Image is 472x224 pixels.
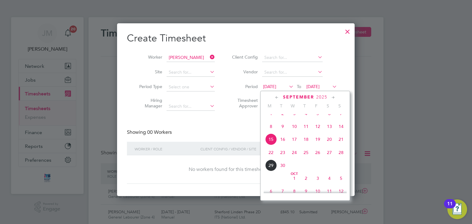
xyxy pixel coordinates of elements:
span: 11 [300,121,312,132]
span: September [283,95,314,100]
span: T [275,103,287,109]
span: 13 [324,121,335,132]
span: 14 [335,121,347,132]
h2: Create Timesheet [127,32,345,45]
span: 10 [312,185,324,197]
span: 2025 [316,95,327,100]
label: Period [230,84,258,89]
div: Showing [127,129,173,136]
span: 3 [312,172,324,184]
label: Site [135,69,162,75]
span: 20 [324,133,335,145]
span: 21 [335,133,347,145]
span: 7 [277,185,289,197]
span: 30 [277,160,289,171]
span: 9 [300,185,312,197]
span: [DATE] [263,84,276,89]
span: T [299,103,310,109]
span: Oct [289,172,300,176]
span: M [264,103,275,109]
label: Timesheet Approver [230,98,258,109]
label: Period Type [135,84,162,89]
div: Worker / Role [133,142,199,156]
span: 4 [324,172,335,184]
span: 10 [289,121,300,132]
span: 22 [265,147,277,158]
div: No workers found for this timesheet period. [133,166,339,173]
span: F [310,103,322,109]
input: Select one [167,83,215,91]
span: S [322,103,334,109]
span: [DATE] [306,84,320,89]
label: Hiring Manager [135,98,162,109]
input: Search for... [262,53,323,62]
span: 18 [300,133,312,145]
span: 12 [312,121,324,132]
span: 28 [335,147,347,158]
span: 16 [277,133,289,145]
input: Search for... [262,68,323,77]
input: Search for... [167,102,215,111]
label: Client Config [230,54,258,60]
button: Open Resource Center, 11 new notifications [447,199,467,219]
span: 25 [300,147,312,158]
span: 15 [265,133,277,145]
span: 17 [289,133,300,145]
span: 8 [265,121,277,132]
span: 11 [324,185,335,197]
input: Search for... [167,53,215,62]
div: Client Config / Vendor / Site [199,142,297,156]
span: 19 [312,133,324,145]
span: 00 Workers [147,129,172,135]
span: 6 [265,185,277,197]
span: 24 [289,147,300,158]
span: 12 [335,185,347,197]
span: 5 [335,172,347,184]
label: Vendor [230,69,258,75]
input: Search for... [167,68,215,77]
span: 9 [277,121,289,132]
label: Worker [135,54,162,60]
span: 8 [289,185,300,197]
span: 2 [300,172,312,184]
span: S [334,103,345,109]
span: 1 [289,172,300,184]
span: 27 [324,147,335,158]
span: W [287,103,299,109]
span: To [295,83,303,91]
span: 29 [265,160,277,171]
span: 26 [312,147,324,158]
span: 23 [277,147,289,158]
div: 11 [447,204,453,212]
